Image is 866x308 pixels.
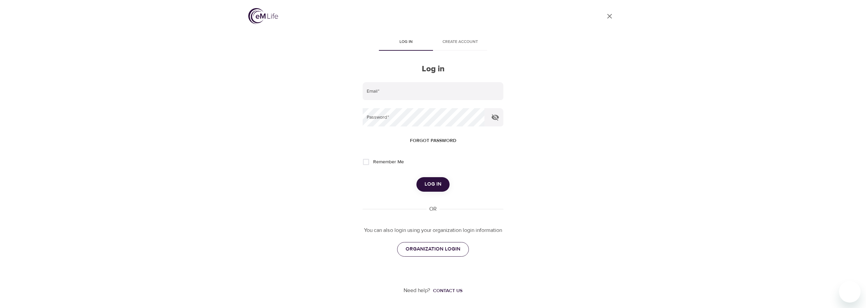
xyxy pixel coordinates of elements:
[406,245,460,254] span: ORGANIZATION LOGIN
[437,39,483,46] span: Create account
[407,135,459,147] button: Forgot password
[248,8,278,24] img: logo
[363,64,503,74] h2: Log in
[404,287,430,294] p: Need help?
[427,205,439,213] div: OR
[410,137,456,145] span: Forgot password
[433,287,462,294] div: Contact us
[397,242,469,256] a: ORGANIZATION LOGIN
[601,8,618,24] a: close
[363,34,503,51] div: disabled tabs example
[839,281,861,303] iframe: Button to launch messaging window, conversation in progress
[430,287,462,294] a: Contact us
[416,177,450,191] button: Log in
[373,159,404,166] span: Remember Me
[383,39,429,46] span: Log in
[425,180,441,189] span: Log in
[363,227,503,234] p: You can also login using your organization login information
